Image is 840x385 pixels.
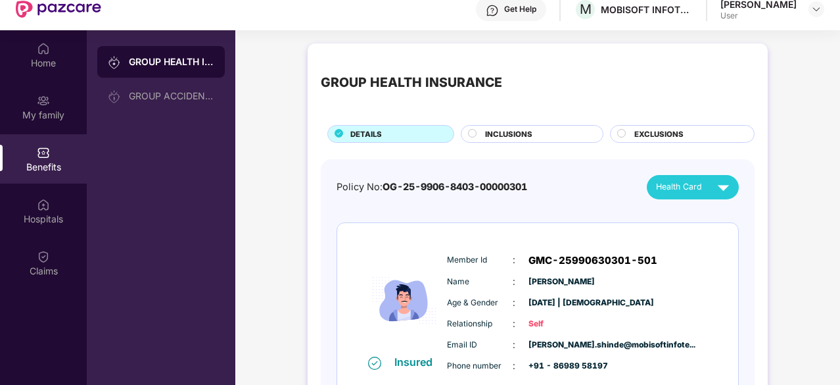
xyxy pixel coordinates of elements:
[528,360,594,372] span: +91 - 86989 58197
[513,253,515,267] span: :
[37,250,50,263] img: svg+xml;base64,PHN2ZyBpZD0iQ2xhaW0iIHhtbG5zPSJodHRwOi8vd3d3LnczLm9yZy8yMDAwL3N2ZyIgd2lkdGg9IjIwIi...
[656,180,702,193] span: Health Card
[37,42,50,55] img: svg+xml;base64,PHN2ZyBpZD0iSG9tZSIgeG1sbnM9Imh0dHA6Ly93d3cudzMub3JnLzIwMDAvc3ZnIiB3aWR0aD0iMjAiIG...
[513,295,515,310] span: :
[350,128,382,140] span: DETAILS
[811,4,822,14] img: svg+xml;base64,PHN2ZyBpZD0iRHJvcGRvd24tMzJ4MzIiIHhtbG5zPSJodHRwOi8vd3d3LnczLm9yZy8yMDAwL3N2ZyIgd2...
[647,175,739,199] button: Health Card
[634,128,684,140] span: EXCLUSIONS
[528,297,594,309] span: [DATE] | [DEMOGRAPHIC_DATA]
[108,90,121,103] img: svg+xml;base64,PHN2ZyB3aWR0aD0iMjAiIGhlaWdodD0iMjAiIHZpZXdCb3g9IjAgMCAyMCAyMCIgZmlsbD0ibm9uZSIgeG...
[513,317,515,331] span: :
[447,360,513,372] span: Phone number
[528,276,594,288] span: [PERSON_NAME]
[712,176,735,199] img: svg+xml;base64,PHN2ZyB4bWxucz0iaHR0cDovL3d3dy53My5vcmcvMjAwMC9zdmciIHZpZXdCb3g9IjAgMCAyNCAyNCIgd2...
[37,94,50,107] img: svg+xml;base64,PHN2ZyB3aWR0aD0iMjAiIGhlaWdodD0iMjAiIHZpZXdCb3g9IjAgMCAyMCAyMCIgZmlsbD0ibm9uZSIgeG...
[486,4,499,17] img: svg+xml;base64,PHN2ZyBpZD0iSGVscC0zMngzMiIgeG1sbnM9Imh0dHA6Ly93d3cudzMub3JnLzIwMDAvc3ZnIiB3aWR0aD...
[720,11,797,21] div: User
[513,274,515,289] span: :
[601,3,693,16] div: MOBISOFT INFOTECH PRIVATE LIMITED
[16,1,101,18] img: New Pazcare Logo
[580,1,592,17] span: M
[368,357,381,370] img: svg+xml;base64,PHN2ZyB4bWxucz0iaHR0cDovL3d3dy53My5vcmcvMjAwMC9zdmciIHdpZHRoPSIxNiIgaGVpZ2h0PSIxNi...
[129,91,214,101] div: GROUP ACCIDENTAL INSURANCE
[447,339,513,351] span: Email ID
[513,359,515,373] span: :
[447,276,513,288] span: Name
[108,56,121,69] img: svg+xml;base64,PHN2ZyB3aWR0aD0iMjAiIGhlaWdodD0iMjAiIHZpZXdCb3g9IjAgMCAyMCAyMCIgZmlsbD0ibm9uZSIgeG...
[365,246,444,355] img: icon
[337,180,527,195] div: Policy No:
[447,297,513,309] span: Age & Gender
[394,355,440,369] div: Insured
[447,318,513,330] span: Relationship
[485,128,532,140] span: INCLUSIONS
[528,253,657,269] span: GMC-25990630301-501
[504,4,536,14] div: Get Help
[37,198,50,211] img: svg+xml;base64,PHN2ZyBpZD0iSG9zcGl0YWxzIiB4bWxucz0iaHR0cDovL3d3dy53My5vcmcvMjAwMC9zdmciIHdpZHRoPS...
[321,72,502,93] div: GROUP HEALTH INSURANCE
[528,318,594,330] span: Self
[528,339,594,351] span: [PERSON_NAME].shinde@mobisoftinfote...
[383,181,527,192] span: OG-25-9906-8403-00000301
[447,254,513,267] span: Member Id
[129,55,214,68] div: GROUP HEALTH INSURANCE
[513,338,515,352] span: :
[37,146,50,159] img: svg+xml;base64,PHN2ZyBpZD0iQmVuZWZpdHMiIHhtbG5zPSJodHRwOi8vd3d3LnczLm9yZy8yMDAwL3N2ZyIgd2lkdGg9Ij...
